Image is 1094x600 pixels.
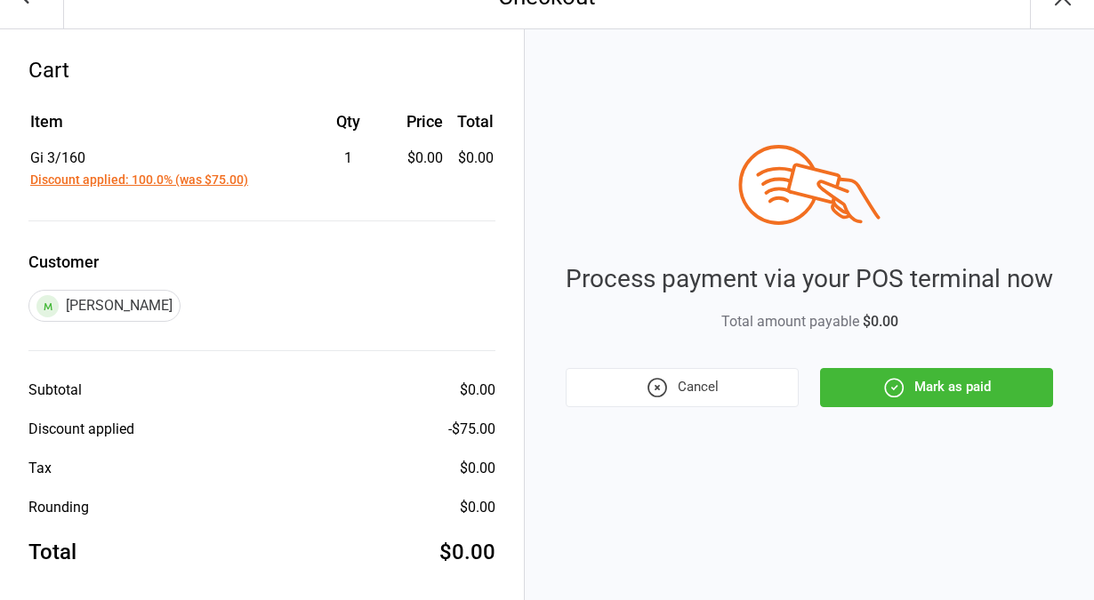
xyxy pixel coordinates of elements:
button: Discount applied: 100.0% (was $75.00) [30,171,248,189]
td: $0.00 [450,148,494,190]
div: Total [28,536,76,568]
div: 1 [301,148,397,169]
th: Item [30,109,299,146]
div: Total amount payable [566,311,1053,332]
span: Gi 3/160 [30,149,85,166]
div: $0.00 [398,148,443,169]
div: Cart [28,54,495,86]
div: Subtotal [28,380,82,401]
div: Price [398,109,443,133]
div: [PERSON_NAME] [28,290,181,322]
div: $0.00 [460,497,495,518]
div: $0.00 [460,458,495,479]
th: Total [450,109,494,146]
div: - $75.00 [448,419,495,440]
div: Process payment via your POS terminal now [566,260,1053,298]
span: $0.00 [863,313,898,330]
th: Qty [301,109,397,146]
div: Discount applied [28,419,134,440]
div: Tax [28,458,52,479]
div: $0.00 [439,536,495,568]
button: Cancel [566,368,799,407]
label: Customer [28,250,495,274]
div: Rounding [28,497,89,518]
div: $0.00 [460,380,495,401]
button: Mark as paid [820,368,1053,407]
